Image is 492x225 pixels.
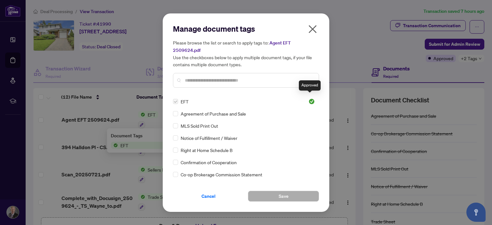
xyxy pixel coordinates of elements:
span: close [307,24,318,34]
span: Notice of Fulfillment / Waiver [181,134,237,141]
span: Approved [308,98,315,105]
span: MLS Sold Print Out [181,122,218,129]
span: Cancel [201,191,216,201]
h2: Manage document tags [173,24,319,34]
span: Co-op Brokerage Commission Statement [181,171,262,178]
span: Agent EFT 2509624.pdf [173,40,291,53]
span: EFT [181,98,189,105]
span: Confirmation of Cooperation [181,159,237,166]
button: Cancel [173,191,244,202]
span: Agreement of Purchase and Sale [181,110,246,117]
div: Approved [299,80,321,91]
span: Right at Home Schedule B [181,147,233,154]
h5: Please browse the list or search to apply tags to: Use the checkboxes below to apply multiple doc... [173,39,319,68]
img: status [308,98,315,105]
button: Open asap [466,203,486,222]
button: Save [248,191,319,202]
